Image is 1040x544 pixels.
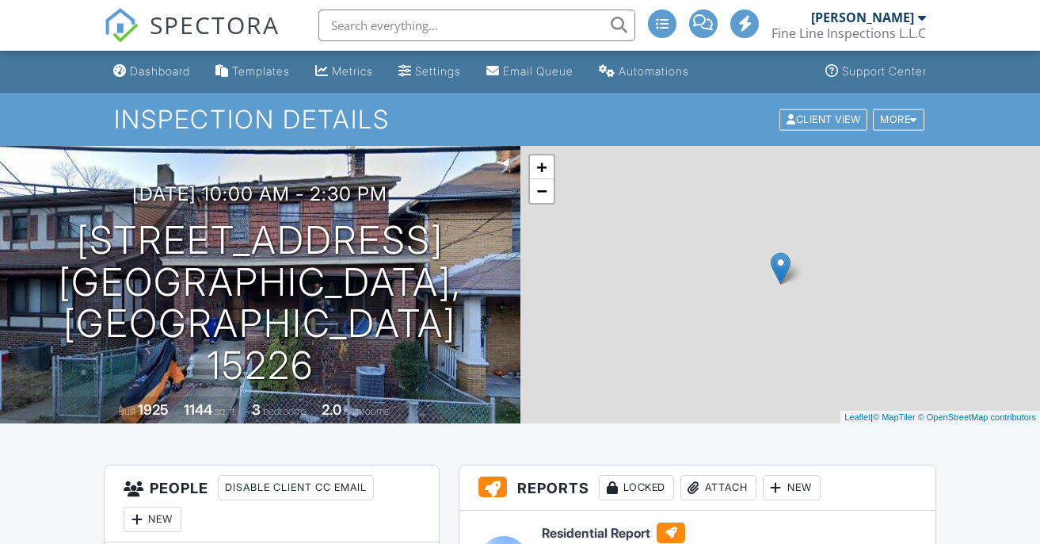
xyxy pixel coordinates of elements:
div: Disable Client CC Email [218,475,374,500]
a: Zoom out [530,179,554,203]
h3: Reports [459,465,935,511]
div: New [124,507,181,532]
h1: Inspection Details [114,105,926,133]
h3: People [105,465,439,542]
a: © MapTiler [873,412,916,422]
a: Client View [778,113,871,125]
div: Templates [232,64,290,78]
span: sq. ft. [215,405,237,417]
a: Support Center [819,57,933,86]
h1: [STREET_ADDRESS] [GEOGRAPHIC_DATA], [GEOGRAPHIC_DATA] 15226 [25,220,495,387]
div: Support Center [842,64,927,78]
a: Templates [209,57,296,86]
a: Automations (Advanced) [592,57,695,86]
div: Email Queue [503,64,573,78]
div: New [763,475,821,500]
div: 1144 [184,401,212,418]
h3: [DATE] 10:00 am - 2:30 pm [132,183,387,205]
input: Search everything... [318,10,635,41]
div: 2.0 [322,401,341,418]
div: Automations [619,64,689,78]
div: 1925 [138,401,169,418]
div: Locked [599,475,674,500]
div: 3 [252,401,261,418]
a: Dashboard [107,57,196,86]
div: Settings [415,64,461,78]
span: bedrooms [263,405,307,417]
div: [PERSON_NAME] [811,10,914,25]
h6: Residential Report [542,523,803,543]
img: The Best Home Inspection Software - Spectora [104,8,139,43]
div: | [840,411,1040,424]
div: More [873,109,924,130]
span: Built [118,405,135,417]
a: Zoom in [530,155,554,179]
a: © OpenStreetMap contributors [918,412,1036,422]
a: Metrics [309,57,379,86]
a: SPECTORA [104,21,280,55]
div: Fine Line Inspections L.L.C [771,25,926,41]
div: Client View [779,109,867,130]
div: Attach [680,475,756,500]
a: Settings [392,57,467,86]
div: Dashboard [130,64,190,78]
span: bathrooms [344,405,389,417]
div: Metrics [332,64,373,78]
span: SPECTORA [150,8,280,41]
a: Email Queue [480,57,580,86]
a: Leaflet [844,412,870,422]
